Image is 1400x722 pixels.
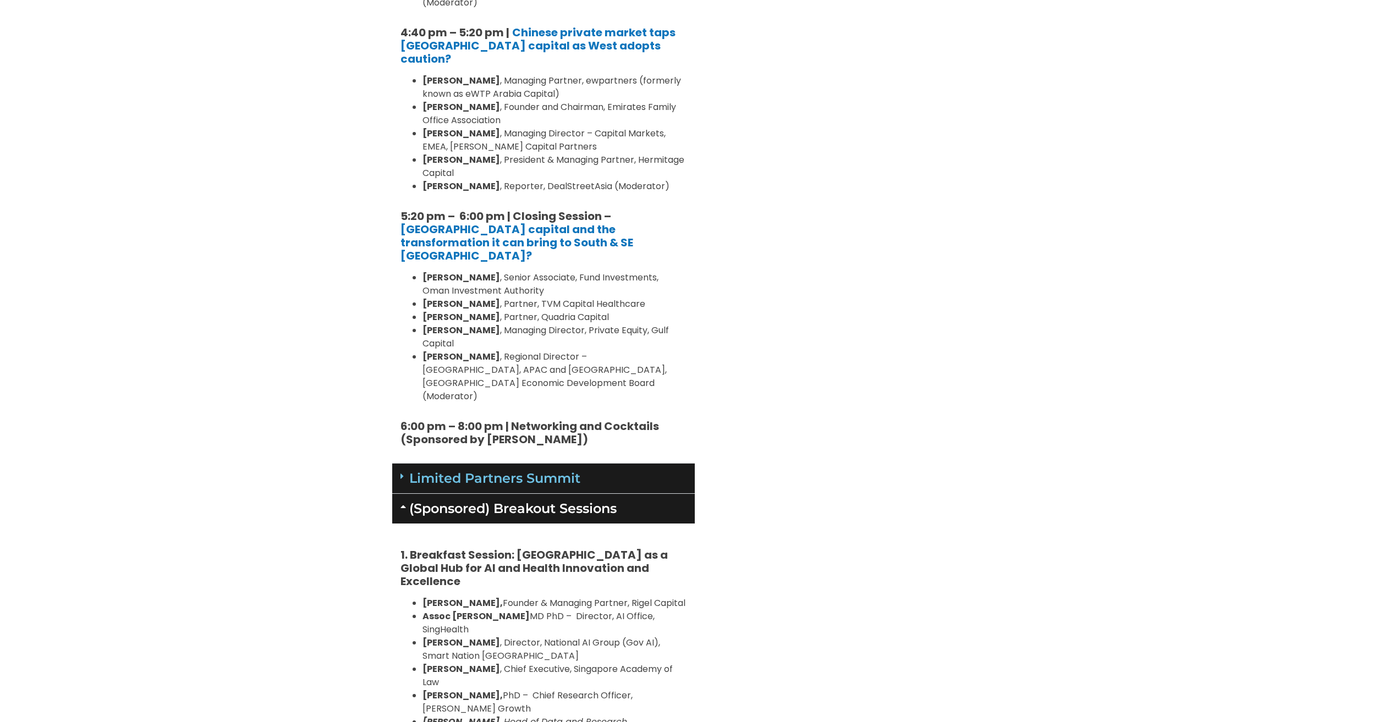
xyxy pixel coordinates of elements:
[422,324,500,337] strong: [PERSON_NAME]
[422,180,687,193] li: , Reporter, DealStreetAsia (Moderator)
[422,689,687,715] li: PhD – Chief Research Officer, [PERSON_NAME] Growth
[422,153,500,166] strong: [PERSON_NAME]
[409,500,617,516] a: (Sponsored) Breakout Sessions
[422,311,687,324] li: , Partner, Quadria Capital
[422,127,687,153] li: , Managing Director – Capital Markets, EMEA, [PERSON_NAME] Capital Partners
[422,597,503,609] b: [PERSON_NAME],
[422,610,530,622] b: Assoc [PERSON_NAME]
[400,418,659,447] strong: 6:00 pm – 8:00 pm | Networking and Cocktails (Sponsored by [PERSON_NAME])
[422,101,500,113] strong: [PERSON_NAME]
[422,101,687,127] li: , Founder and Chairman, Emirates Family Office Association
[422,297,500,310] strong: [PERSON_NAME]
[422,636,687,663] li: , Director, National AI Group (Gov AI), Smart Nation [GEOGRAPHIC_DATA]
[400,222,633,263] a: [GEOGRAPHIC_DATA] capital and the transformation it can bring to South & SE [GEOGRAPHIC_DATA]?
[422,663,687,689] li: , Chief Executive, Singapore Academy of Law
[409,470,580,486] a: Limited Partners Summit
[422,324,687,350] li: , Managing Director, Private Equity, Gulf Capital
[422,74,500,87] strong: [PERSON_NAME]
[400,25,509,40] strong: 4:40 pm – 5:20 pm |
[422,127,500,140] strong: [PERSON_NAME]
[422,663,500,675] b: [PERSON_NAME]
[422,271,687,297] li: , Senior Associate, Fund Investments, Oman Investment Authority
[400,25,676,67] a: Chinese private market taps [GEOGRAPHIC_DATA] capital as West adopts caution?
[400,208,611,224] strong: 5:20 pm – 6:00 pm | Closing Session –
[422,597,687,610] li: Founder & Managing Partner, Rigel Capital
[422,350,500,363] strong: [PERSON_NAME]
[422,153,687,180] li: , President & Managing Partner, Hermitage Capital
[422,311,500,323] strong: [PERSON_NAME]
[422,636,500,649] b: [PERSON_NAME]
[422,74,687,101] li: , Managing Partner, ewpartners (formerly known as eWTP Arabia Capital)
[422,610,687,636] li: MD PhD – Director, AI Office, SingHealth
[422,271,500,284] strong: [PERSON_NAME]
[422,180,500,192] strong: [PERSON_NAME]
[422,297,687,311] li: , Partner, TVM Capital Healthcare
[422,689,503,702] b: [PERSON_NAME],
[400,547,668,589] b: 1. Breakfast Session: [GEOGRAPHIC_DATA] as a Global Hub for AI and Health Innovation and Excellence
[422,350,687,403] li: , Regional Director – [GEOGRAPHIC_DATA], APAC and [GEOGRAPHIC_DATA], [GEOGRAPHIC_DATA] Economic D...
